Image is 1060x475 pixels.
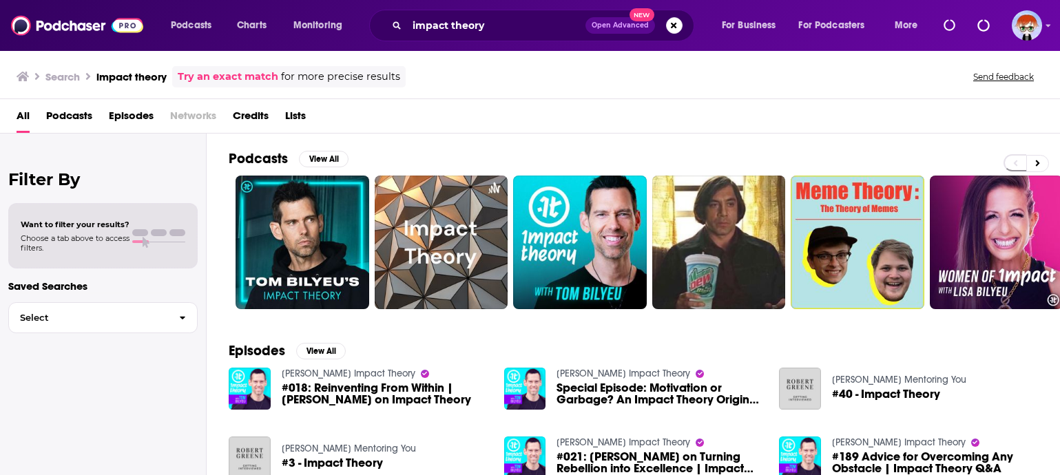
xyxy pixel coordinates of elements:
button: Select [8,302,198,333]
a: Lists [285,105,306,133]
h2: Podcasts [229,150,288,167]
img: Special Episode: Motivation or Garbage? An Impact Theory Original Game Show [504,368,546,410]
h2: Filter By [8,169,198,189]
span: Logged in as diana.griffin [1012,10,1042,41]
span: Charts [237,16,267,35]
div: Search podcasts, credits, & more... [382,10,707,41]
span: More [895,16,918,35]
button: open menu [885,14,935,36]
a: Tom Bilyeu's Impact Theory [832,436,966,448]
img: #40 - Impact Theory [779,368,821,410]
span: Select [9,313,168,322]
a: #40 - Impact Theory [832,388,940,400]
a: Robert Greene Mentoring You [832,374,966,386]
span: for more precise results [281,69,400,85]
a: #018: Reinventing From Within | Jarrett Adams on Impact Theory [282,382,488,405]
a: Robert Greene Mentoring You [282,443,416,454]
h3: Search [45,70,80,83]
span: Podcasts [171,16,211,35]
a: #189 Advice for Overcoming Any Obstacle | Impact Theory Q&A [832,451,1038,474]
a: Tom Bilyeu's Impact Theory [557,368,690,379]
span: Monitoring [293,16,342,35]
span: New [630,8,654,21]
h2: Episodes [229,342,285,359]
a: Credits [233,105,269,133]
a: #021: Laila Ali on Turning Rebellion into Excellence | Impact Theory [557,451,762,474]
button: Show profile menu [1012,10,1042,41]
p: Saved Searches [8,279,198,293]
span: Networks [170,105,216,133]
a: Charts [228,14,275,36]
button: Send feedback [969,71,1038,83]
button: open menu [284,14,360,36]
button: open menu [712,14,793,36]
button: open menu [161,14,229,36]
button: open menu [790,14,885,36]
span: For Podcasters [798,16,864,35]
a: Special Episode: Motivation or Garbage? An Impact Theory Original Game Show [557,382,762,405]
span: #021: [PERSON_NAME] on Turning Rebellion into Excellence | Impact Theory [557,451,762,474]
span: Want to filter your results? [21,220,129,229]
img: #018: Reinventing From Within | Jarrett Adams on Impact Theory [229,368,271,410]
a: PodcastsView All [229,150,349,167]
button: Open AdvancedNew [585,17,655,34]
img: User Profile [1012,10,1042,41]
a: Podcasts [46,105,92,133]
span: #018: Reinventing From Within | [PERSON_NAME] on Impact Theory [282,382,488,405]
button: View All [299,151,349,167]
a: EpisodesView All [229,342,346,359]
span: For Business [722,16,776,35]
span: Choose a tab above to access filters. [21,233,129,253]
img: Podchaser - Follow, Share and Rate Podcasts [11,12,143,39]
a: Try an exact match [178,69,278,85]
a: Tom Bilyeu's Impact Theory [557,436,690,448]
input: Search podcasts, credits, & more... [407,14,585,36]
a: Tom Bilyeu's Impact Theory [282,368,415,379]
a: All [17,105,30,133]
a: Episodes [109,105,154,133]
button: View All [296,343,346,359]
span: Open Advanced [592,22,649,29]
a: #3 - Impact Theory [282,457,383,469]
h3: impact theory [96,70,167,83]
